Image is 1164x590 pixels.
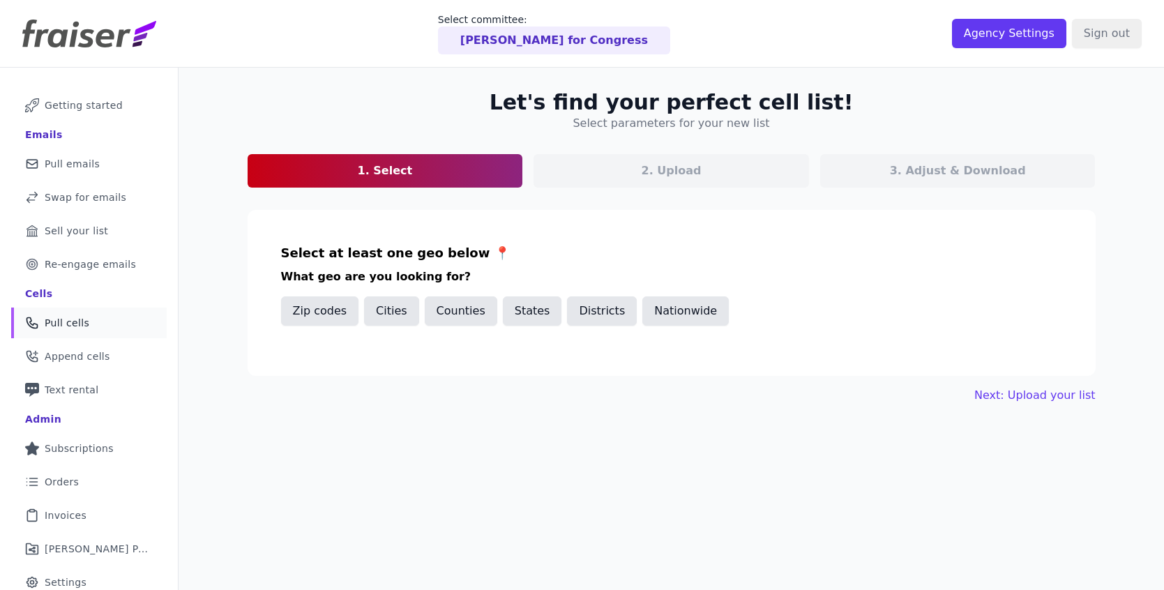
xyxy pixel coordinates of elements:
[45,349,110,363] span: Append cells
[11,90,167,121] a: Getting started
[11,341,167,372] a: Append cells
[425,296,497,326] button: Counties
[25,412,61,426] div: Admin
[45,383,99,397] span: Text rental
[45,224,108,238] span: Sell your list
[364,296,419,326] button: Cities
[11,433,167,464] a: Subscriptions
[11,500,167,531] a: Invoices
[281,268,1062,285] h3: What geo are you looking for?
[438,13,670,54] a: Select committee: [PERSON_NAME] for Congress
[11,249,167,280] a: Re-engage emails
[45,441,114,455] span: Subscriptions
[11,215,167,246] a: Sell your list
[1072,19,1142,48] input: Sign out
[248,154,523,188] a: 1. Select
[11,308,167,338] a: Pull cells
[642,162,702,179] p: 2. Upload
[25,287,52,301] div: Cells
[45,575,86,589] span: Settings
[45,98,123,112] span: Getting started
[281,296,359,326] button: Zip codes
[11,182,167,213] a: Swap for emails
[11,375,167,405] a: Text rental
[22,20,156,47] img: Fraiser Logo
[460,32,648,49] p: [PERSON_NAME] for Congress
[11,534,167,564] a: [PERSON_NAME] Performance
[503,296,562,326] button: States
[358,162,413,179] p: 1. Select
[45,316,89,330] span: Pull cells
[573,115,769,132] h4: Select parameters for your new list
[45,508,86,522] span: Invoices
[490,90,854,115] h2: Let's find your perfect cell list!
[45,157,100,171] span: Pull emails
[890,162,1026,179] p: 3. Adjust & Download
[45,190,126,204] span: Swap for emails
[952,19,1066,48] input: Agency Settings
[45,475,79,489] span: Orders
[11,467,167,497] a: Orders
[438,13,670,27] p: Select committee:
[25,128,63,142] div: Emails
[45,257,136,271] span: Re-engage emails
[45,542,150,556] span: [PERSON_NAME] Performance
[281,245,510,260] span: Select at least one geo below 📍
[567,296,637,326] button: Districts
[974,387,1095,404] button: Next: Upload your list
[642,296,729,326] button: Nationwide
[11,149,167,179] a: Pull emails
